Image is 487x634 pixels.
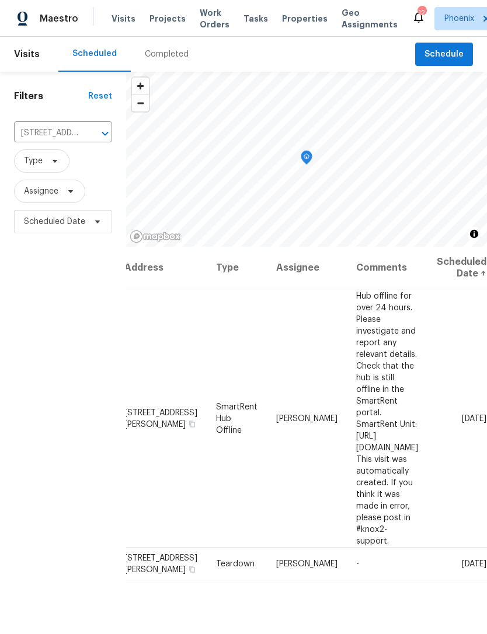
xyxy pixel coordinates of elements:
span: Visits [14,41,40,67]
button: Schedule [415,43,473,66]
span: Phoenix [444,13,474,24]
span: Projects [149,13,186,24]
span: [STREET_ADDRESS][PERSON_NAME] [124,554,197,574]
a: Mapbox homepage [130,230,181,243]
span: [DATE] [462,560,486,568]
span: Geo Assignments [342,7,398,30]
span: SmartRent Hub Offline [216,402,258,434]
span: Schedule [425,47,464,62]
button: Open [97,125,113,142]
span: Hub offline for over 24 hours. Please investigate and report any relevant details. Check that the... [356,292,418,545]
span: Scheduled Date [24,216,85,227]
span: Type [24,155,43,167]
span: Toggle attribution [471,227,478,240]
span: Visits [112,13,135,24]
th: Type [207,247,267,289]
span: Teardown [216,560,255,568]
span: Assignee [24,185,58,197]
span: Tasks [243,15,268,23]
div: Map marker [301,150,312,169]
th: Comments [347,247,427,289]
button: Zoom out [132,94,149,111]
th: Assignee [267,247,347,289]
th: Address [124,247,207,289]
div: 12 [418,7,426,19]
span: Maestro [40,13,78,24]
button: Toggle attribution [467,227,481,241]
button: Copy Address [187,418,197,429]
span: [PERSON_NAME] [276,560,338,568]
h1: Filters [14,90,88,102]
span: [DATE] [462,414,486,422]
span: [STREET_ADDRESS][PERSON_NAME] [124,408,197,428]
div: Scheduled [72,48,117,59]
span: - [356,560,359,568]
th: Scheduled Date ↑ [427,247,487,289]
span: [PERSON_NAME] [276,414,338,422]
span: Properties [282,13,328,24]
button: Copy Address [187,564,197,575]
span: Work Orders [200,7,229,30]
div: Reset [88,90,112,102]
button: Zoom in [132,78,149,94]
input: Search for an address... [14,124,79,142]
div: Completed [145,48,189,60]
